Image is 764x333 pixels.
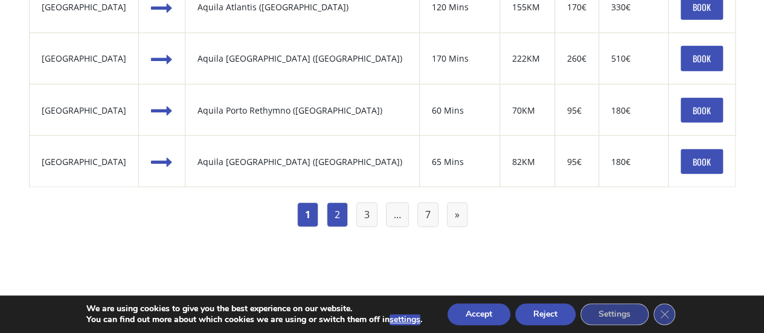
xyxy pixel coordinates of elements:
button: Accept [448,303,510,325]
button: settings [390,314,420,325]
a: Page 7 [417,202,438,227]
div: 330€ [611,1,656,13]
div: 222KM [512,53,542,65]
div: Aquila [GEOGRAPHIC_DATA] ([GEOGRAPHIC_DATA]) [197,156,407,168]
p: You can find out more about which cookies we are using or switch them off in . [86,314,422,325]
div: 95€ [567,156,586,168]
div: 155KM [512,1,542,13]
div: [GEOGRAPHIC_DATA] [42,1,126,13]
div: 60 Mins [432,105,487,117]
div: [GEOGRAPHIC_DATA] [42,53,126,65]
button: Settings [580,303,649,325]
a: BOOK [681,46,723,71]
div: 65 Mins [432,156,487,168]
div: Aquila [GEOGRAPHIC_DATA] ([GEOGRAPHIC_DATA]) [197,53,407,65]
a: Page 2 [327,202,348,227]
button: Reject [515,303,576,325]
span: Page 1 [297,202,318,227]
span: … [386,202,409,227]
div: 70KM [512,105,542,117]
div: [GEOGRAPHIC_DATA] [42,156,126,168]
div: Aquila Porto Rethymno ([GEOGRAPHIC_DATA]) [197,105,407,117]
div: 180€ [611,156,656,168]
div: 260€ [567,53,586,65]
div: 510€ [611,53,656,65]
div: 95€ [567,105,586,117]
button: Close GDPR Cookie Banner [653,303,675,325]
div: 170€ [567,1,586,13]
div: 180€ [611,105,656,117]
a: BOOK [681,149,723,175]
a: » [447,202,467,227]
div: Aquila Atlantis ([GEOGRAPHIC_DATA]) [197,1,407,13]
a: Page 3 [356,202,377,227]
p: We are using cookies to give you the best experience on our website. [86,303,422,314]
a: BOOK [681,98,723,123]
div: 82KM [512,156,542,168]
div: [GEOGRAPHIC_DATA] [42,105,126,117]
div: 120 Mins [432,1,487,13]
div: 170 Mins [432,53,487,65]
